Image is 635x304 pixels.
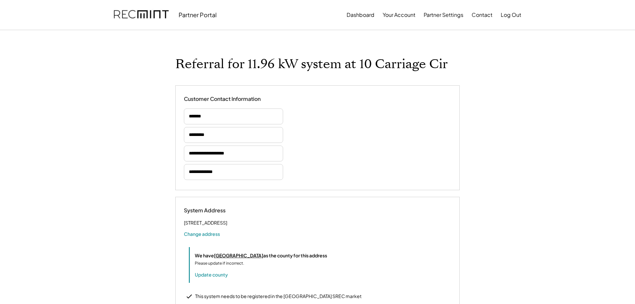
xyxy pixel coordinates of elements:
[347,8,374,22] button: Dashboard
[184,207,250,214] div: System Address
[195,260,244,266] div: Please update if incorrect.
[184,96,261,103] div: Customer Contact Information
[175,57,448,72] h1: Referral for 11.96 kW system at 10 Carriage Cir
[114,4,169,26] img: recmint-logotype%403x.png
[472,8,492,22] button: Contact
[424,8,463,22] button: Partner Settings
[184,231,220,237] button: Change address
[179,11,217,19] div: Partner Portal
[195,252,327,259] div: We have as the county for this address
[214,252,263,258] u: [GEOGRAPHIC_DATA]
[383,8,415,22] button: Your Account
[195,271,228,278] button: Update county
[184,219,227,227] div: [STREET_ADDRESS]
[195,293,361,300] div: This system needs to be registered in the [GEOGRAPHIC_DATA] SREC market
[501,8,521,22] button: Log Out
